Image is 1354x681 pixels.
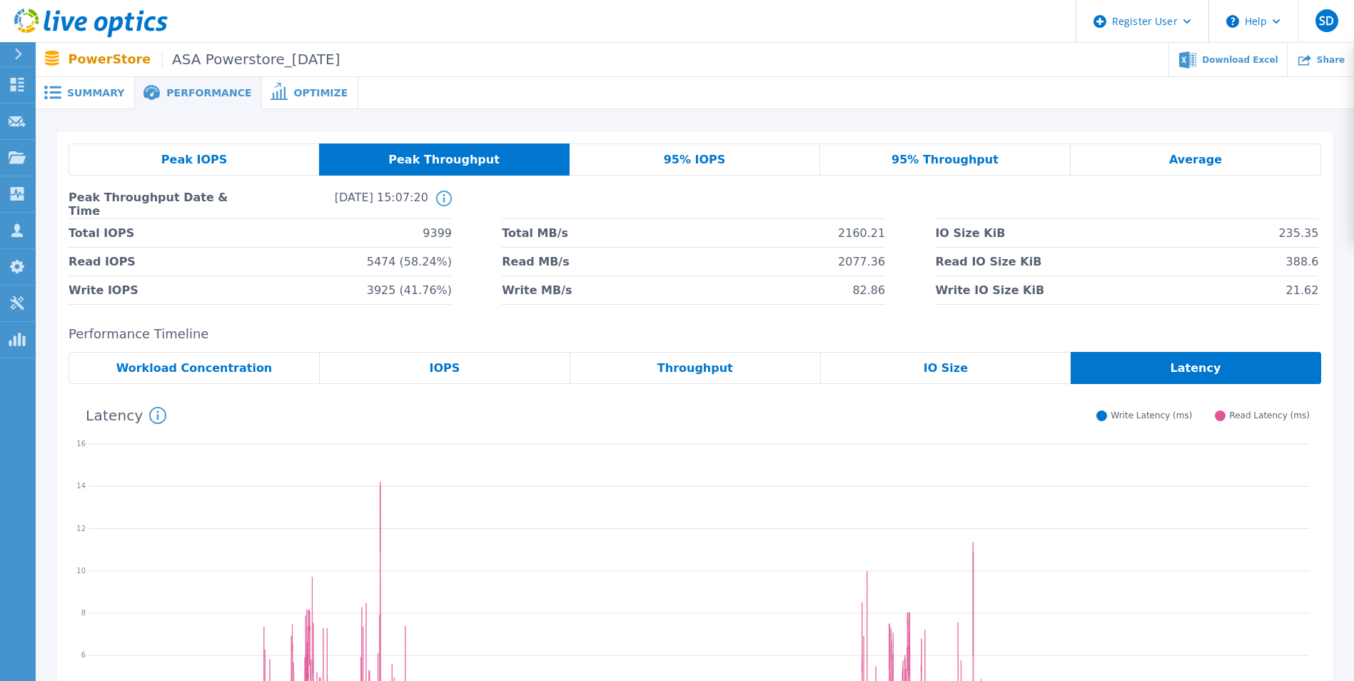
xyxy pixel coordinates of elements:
span: 2077.36 [838,248,885,276]
span: IOPS [429,363,460,374]
span: Workload Concentration [116,363,273,374]
span: Optimize [293,88,348,98]
span: 95% IOPS [664,154,726,166]
span: Read Latency (ms) [1229,410,1310,421]
span: Summary [67,88,124,98]
text: 16 [76,440,86,448]
span: ASA Powerstore_[DATE] [162,51,340,68]
span: 5474 (58.24%) [367,248,452,276]
span: IO Size KiB [935,219,1005,247]
span: Read IOPS [69,248,136,276]
span: Total IOPS [69,219,134,247]
span: Peak Throughput Date & Time [69,191,248,218]
p: PowerStore [69,51,340,68]
span: Performance [166,88,251,98]
text: 10 [76,567,86,575]
span: Peak Throughput [388,154,500,166]
span: 21.62 [1286,276,1319,304]
span: 82.86 [852,276,885,304]
text: 6 [81,652,86,660]
span: Latency [1171,363,1221,374]
span: 2160.21 [838,219,885,247]
span: SD [1319,15,1334,26]
span: Total MB/s [502,219,568,247]
span: Peak IOPS [161,154,227,166]
span: Share [1317,56,1345,64]
span: 388.6 [1286,248,1319,276]
span: [DATE] 15:07:20 [248,191,428,218]
span: Throughput [657,363,733,374]
span: Read IO Size KiB [935,248,1041,276]
h2: Performance Timeline [69,327,1321,342]
span: IO Size [924,363,968,374]
h4: Latency [86,407,166,424]
span: Download Excel [1202,56,1278,64]
span: 9399 [423,219,452,247]
span: 3925 (41.76%) [367,276,452,304]
span: Average [1169,154,1222,166]
text: 8 [81,609,86,617]
span: Read MB/s [502,248,569,276]
span: Write Latency (ms) [1111,410,1192,421]
span: Write MB/s [502,276,572,304]
text: 12 [76,525,86,533]
span: 235.35 [1278,219,1318,247]
span: Write IOPS [69,276,138,304]
span: Write IO Size KiB [935,276,1044,304]
text: 14 [76,483,86,490]
span: 95% Throughput [891,154,999,166]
